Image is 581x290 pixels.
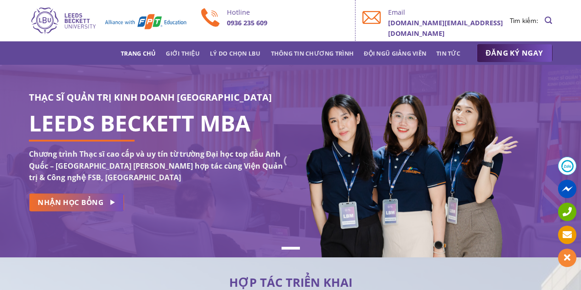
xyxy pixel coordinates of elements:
[545,11,552,29] a: Search
[510,16,538,26] li: Tìm kiếm:
[29,90,284,105] h3: THẠC SĨ QUẢN TRỊ KINH DOANH [GEOGRAPHIC_DATA]
[271,45,354,62] a: Thông tin chương trình
[29,149,283,182] strong: Chương trình Thạc sĩ cao cấp và uy tín từ trường Đại học top đầu Anh Quốc – [GEOGRAPHIC_DATA] [PE...
[477,44,553,63] a: ĐĂNG KÝ NGAY
[227,7,349,17] p: Hotline
[38,197,103,208] span: NHẬN HỌC BỔNG
[121,45,156,62] a: Trang chủ
[436,45,460,62] a: Tin tức
[486,47,543,59] span: ĐĂNG KÝ NGAY
[227,18,267,27] b: 0936 235 609
[29,278,553,287] h2: HỢP TÁC TRIỂN KHAI
[29,6,187,35] img: Thạc sĩ Quản trị kinh doanh Quốc tế
[166,45,200,62] a: Giới thiệu
[29,193,124,211] a: NHẬN HỌC BỔNG
[364,45,426,62] a: Đội ngũ giảng viên
[210,45,261,62] a: Lý do chọn LBU
[388,7,510,17] p: Email
[388,18,503,38] b: [DOMAIN_NAME][EMAIL_ADDRESS][DOMAIN_NAME]
[282,247,300,250] li: Page dot 1
[29,118,284,129] h1: LEEDS BECKETT MBA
